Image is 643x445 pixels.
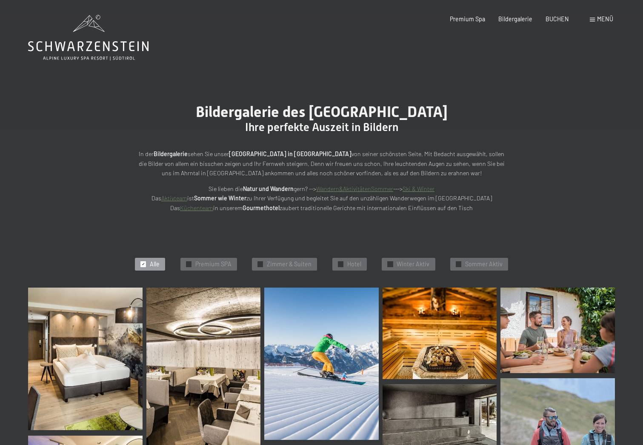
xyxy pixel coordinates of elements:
[457,262,460,267] span: ✓
[397,260,429,268] span: Winter Aktiv
[134,149,509,178] p: In der sehen Sie unser von seiner schönsten Seite. Mit Bedacht ausgewählt, sollen die Bilder von ...
[500,288,615,373] img: Bildergalerie
[187,262,190,267] span: ✓
[389,262,392,267] span: ✓
[498,15,532,23] a: Bildergalerie
[229,150,352,157] strong: [GEOGRAPHIC_DATA] in [GEOGRAPHIC_DATA]
[134,184,509,213] p: Sie lieben die gern? --> ---> Das ist zu Ihrer Verfügung und begleitet Sie auf den unzähligen Wan...
[465,260,503,268] span: Sommer Aktiv
[245,121,398,134] span: Ihre perfekte Auszeit in Bildern
[383,288,497,379] img: Bildergalerie
[243,204,280,211] strong: Gourmethotel
[339,262,342,267] span: ✓
[196,103,448,120] span: Bildergalerie des [GEOGRAPHIC_DATA]
[267,260,311,268] span: Zimmer & Suiten
[403,185,434,192] a: Ski & Winter
[546,15,569,23] a: BUCHEN
[597,15,613,23] span: Menü
[161,194,187,202] a: Aktivteam
[450,15,485,23] a: Premium Spa
[243,185,294,192] strong: Natur und Wandern
[180,204,213,211] a: Küchenteam
[347,260,361,268] span: Hotel
[316,185,393,192] a: Wandern&AktivitätenSommer
[259,262,262,267] span: ✓
[28,288,143,431] img: Bildergalerie
[150,260,160,268] span: Alle
[264,288,379,440] img: Bildergalerie
[194,194,246,202] strong: Sommer wie Winter
[142,262,145,267] span: ✓
[154,150,188,157] strong: Bildergalerie
[195,260,231,268] span: Premium SPA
